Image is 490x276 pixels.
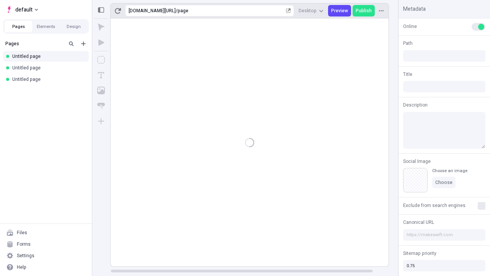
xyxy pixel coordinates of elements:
[331,8,348,14] span: Preview
[178,8,284,14] div: page
[15,5,33,14] span: default
[403,158,431,165] span: Social Image
[5,21,32,32] button: Pages
[94,99,108,113] button: Button
[94,68,108,82] button: Text
[432,177,456,188] button: Choose
[328,5,351,16] button: Preview
[17,264,26,270] div: Help
[3,4,41,15] button: Select site
[32,21,60,32] button: Elements
[296,5,327,16] button: Desktop
[12,65,83,71] div: Untitled page
[176,8,178,14] div: /
[17,230,27,236] div: Files
[403,202,465,209] span: Exclude from search engines
[79,39,88,48] button: Add new
[403,71,412,78] span: Title
[356,8,372,14] span: Publish
[17,253,34,259] div: Settings
[299,8,317,14] span: Desktop
[403,40,413,47] span: Path
[60,21,87,32] button: Design
[435,179,452,186] span: Choose
[432,168,467,174] div: Choose an image
[403,102,428,108] span: Description
[12,53,83,59] div: Untitled page
[403,219,434,226] span: Canonical URL
[5,41,64,47] div: Pages
[17,241,31,247] div: Forms
[94,53,108,67] button: Box
[129,8,176,14] div: [URL][DOMAIN_NAME]
[353,5,375,16] button: Publish
[403,23,417,30] span: Online
[12,76,83,82] div: Untitled page
[403,250,436,257] span: Sitemap priority
[94,84,108,97] button: Image
[403,229,485,241] input: https://makeswift.com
